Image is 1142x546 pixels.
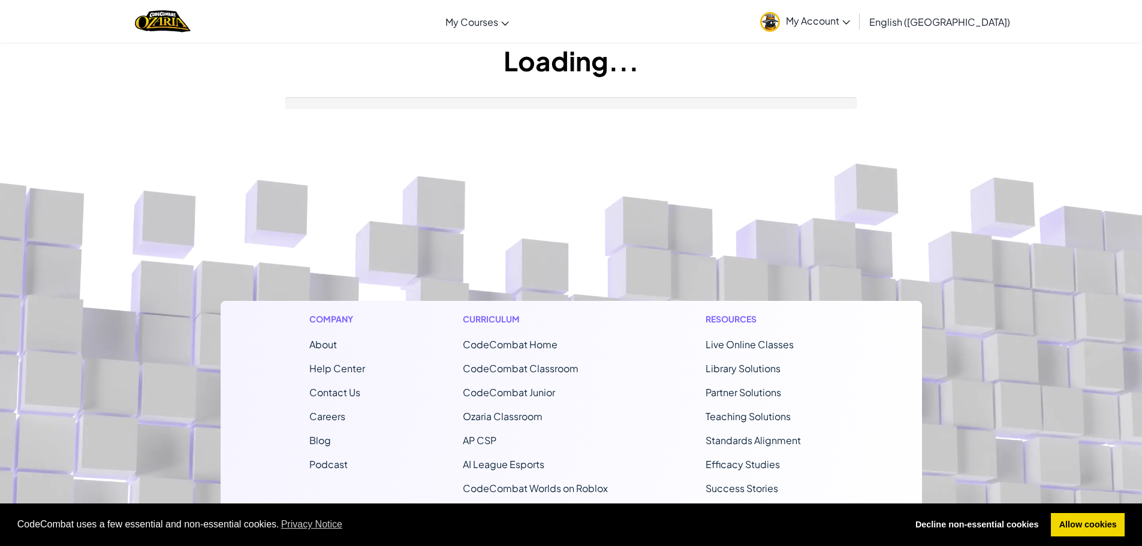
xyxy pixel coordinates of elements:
[863,5,1016,38] a: English ([GEOGRAPHIC_DATA])
[706,482,778,494] a: Success Stories
[463,338,558,351] span: CodeCombat Home
[309,458,348,470] a: Podcast
[907,513,1047,537] a: deny cookies
[309,313,365,325] h1: Company
[309,410,345,423] a: Careers
[706,434,801,447] a: Standards Alignment
[706,458,780,470] a: Efficacy Studies
[706,386,781,399] a: Partner Solutions
[445,16,498,28] span: My Courses
[463,410,543,423] a: Ozaria Classroom
[135,9,191,34] a: Ozaria by CodeCombat logo
[463,482,608,494] a: CodeCombat Worlds on Roblox
[754,2,856,40] a: My Account
[463,386,555,399] a: CodeCombat Junior
[309,386,360,399] span: Contact Us
[463,313,608,325] h1: Curriculum
[760,12,780,32] img: avatar
[135,9,191,34] img: Home
[706,410,791,423] a: Teaching Solutions
[869,16,1010,28] span: English ([GEOGRAPHIC_DATA])
[463,362,578,375] a: CodeCombat Classroom
[1051,513,1125,537] a: allow cookies
[309,362,365,375] a: Help Center
[439,5,515,38] a: My Courses
[309,434,331,447] a: Blog
[463,434,496,447] a: AP CSP
[309,338,337,351] a: About
[463,458,544,470] a: AI League Esports
[786,14,850,27] span: My Account
[706,338,794,351] a: Live Online Classes
[279,515,345,533] a: learn more about cookies
[706,362,781,375] a: Library Solutions
[17,515,898,533] span: CodeCombat uses a few essential and non-essential cookies.
[706,313,833,325] h1: Resources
